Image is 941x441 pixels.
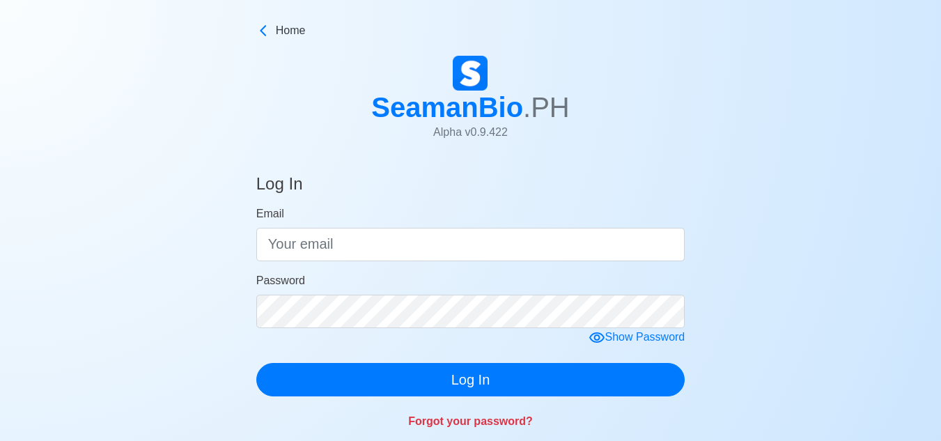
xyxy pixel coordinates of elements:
[256,22,685,39] a: Home
[523,92,570,123] span: .PH
[371,91,570,124] h1: SeamanBio
[256,363,685,396] button: Log In
[276,22,306,39] span: Home
[408,415,533,427] a: Forgot your password?
[371,56,570,152] a: SeamanBio.PHAlpha v0.9.422
[371,124,570,141] p: Alpha v 0.9.422
[453,56,488,91] img: Logo
[589,329,685,346] div: Show Password
[256,174,303,200] h4: Log In
[256,274,305,286] span: Password
[256,208,284,219] span: Email
[256,228,685,261] input: Your email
